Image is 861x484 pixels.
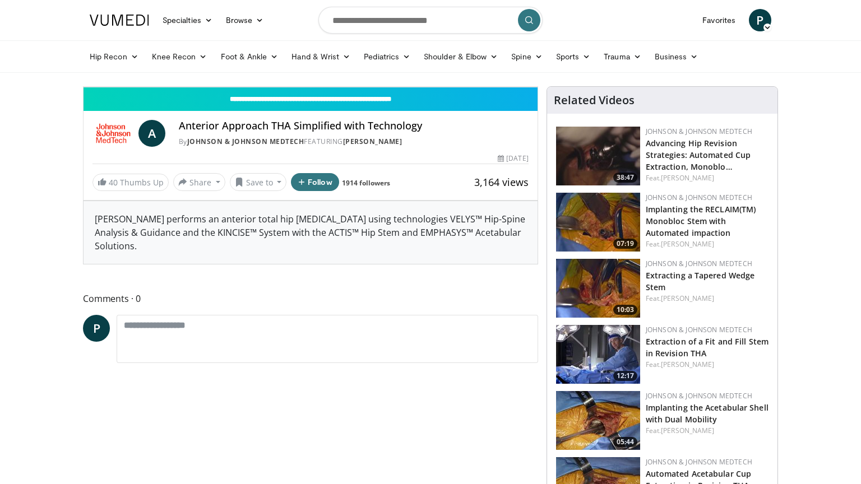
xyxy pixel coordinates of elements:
[83,315,110,342] a: P
[646,360,769,370] div: Feat.
[646,193,752,202] a: Johnson & Johnson MedTech
[613,239,637,249] span: 07:19
[613,371,637,381] span: 12:17
[556,325,640,384] a: 12:17
[646,138,751,172] a: Advancing Hip Revision Strategies: Automated Cup Extraction, Monoblo…
[554,94,635,107] h4: Related Videos
[646,336,769,359] a: Extraction of a Fit and Fill Stem in Revision THA
[646,426,769,436] div: Feat.
[318,7,543,34] input: Search topics, interventions
[696,9,742,31] a: Favorites
[179,120,529,132] h4: Anterior Approach THA Simplified with Technology
[342,178,390,188] a: 1914 followers
[556,391,640,450] img: 9c1ab193-c641-4637-bd4d-10334871fca9.150x105_q85_crop-smart_upscale.jpg
[83,291,538,306] span: Comments 0
[92,120,134,147] img: Johnson & Johnson MedTech
[156,9,219,31] a: Specialties
[556,193,640,252] a: 07:19
[646,294,769,304] div: Feat.
[556,391,640,450] a: 05:44
[661,360,714,369] a: [PERSON_NAME]
[648,45,705,68] a: Business
[646,325,752,334] a: Johnson & Johnson MedTech
[646,239,769,249] div: Feat.
[173,173,225,191] button: Share
[646,204,756,238] a: Implanting the RECLAIM(TM) Monobloc Stem with Automated impaction
[556,127,640,185] img: 9f1a5b5d-2ba5-4c40-8e0c-30b4b8951080.150x105_q85_crop-smart_upscale.jpg
[613,173,637,183] span: 38:47
[230,173,287,191] button: Save to
[749,9,771,31] a: P
[90,15,149,26] img: VuMedi Logo
[357,45,417,68] a: Pediatrics
[109,177,118,188] span: 40
[646,173,769,183] div: Feat.
[179,137,529,147] div: By FEATURING
[291,173,339,191] button: Follow
[556,259,640,318] img: 0b84e8e2-d493-4aee-915d-8b4f424ca292.150x105_q85_crop-smart_upscale.jpg
[646,457,752,467] a: Johnson & Johnson MedTech
[474,175,529,189] span: 3,164 views
[92,174,169,191] a: 40 Thumbs Up
[556,259,640,318] a: 10:03
[661,173,714,183] a: [PERSON_NAME]
[556,193,640,252] img: ffc33e66-92ed-4f11-95c4-0a160745ec3c.150x105_q85_crop-smart_upscale.jpg
[661,426,714,435] a: [PERSON_NAME]
[556,325,640,384] img: 82aed312-2a25-4631-ae62-904ce62d2708.150x105_q85_crop-smart_upscale.jpg
[343,137,402,146] a: [PERSON_NAME]
[549,45,598,68] a: Sports
[83,45,145,68] a: Hip Recon
[646,402,769,425] a: Implanting the Acetabular Shell with Dual Mobility
[214,45,285,68] a: Foot & Ankle
[597,45,648,68] a: Trauma
[498,153,528,164] div: [DATE]
[613,305,637,315] span: 10:03
[646,391,752,401] a: Johnson & Johnson MedTech
[285,45,357,68] a: Hand & Wrist
[145,45,214,68] a: Knee Recon
[646,270,755,292] a: Extracting a Tapered Wedge Stem
[646,127,752,136] a: Johnson & Johnson MedTech
[417,45,504,68] a: Shoulder & Elbow
[219,9,271,31] a: Browse
[504,45,549,68] a: Spine
[661,239,714,249] a: [PERSON_NAME]
[646,259,752,268] a: Johnson & Johnson MedTech
[84,201,538,264] div: [PERSON_NAME] performs an anterior total hip [MEDICAL_DATA] using technologies VELYS™ Hip-Spine A...
[613,437,637,447] span: 05:44
[138,120,165,147] a: A
[187,137,304,146] a: Johnson & Johnson MedTech
[556,127,640,185] a: 38:47
[661,294,714,303] a: [PERSON_NAME]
